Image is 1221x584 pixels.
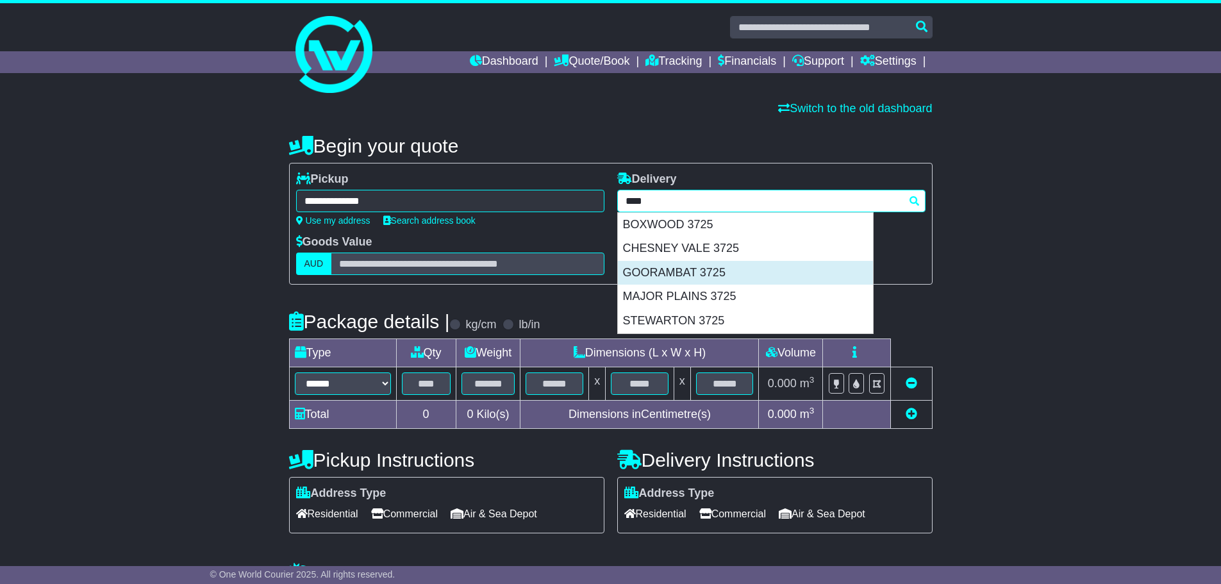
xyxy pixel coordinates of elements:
[800,377,815,390] span: m
[467,408,473,421] span: 0
[645,51,702,73] a: Tracking
[768,408,797,421] span: 0.000
[906,377,917,390] a: Remove this item
[792,51,844,73] a: Support
[617,449,933,471] h4: Delivery Instructions
[810,406,815,415] sup: 3
[289,135,933,156] h4: Begin your quote
[617,190,926,212] typeahead: Please provide city
[383,215,476,226] a: Search address book
[289,311,450,332] h4: Package details |
[396,401,456,429] td: 0
[768,377,797,390] span: 0.000
[800,408,815,421] span: m
[779,504,865,524] span: Air & Sea Depot
[718,51,776,73] a: Financials
[624,487,715,501] label: Address Type
[296,253,332,275] label: AUD
[520,339,759,367] td: Dimensions (L x W x H)
[618,261,873,285] div: GOORAMBAT 3725
[519,318,540,332] label: lb/in
[589,367,606,401] td: x
[289,562,933,583] h4: Warranty & Insurance
[674,367,690,401] td: x
[371,504,438,524] span: Commercial
[617,172,677,187] label: Delivery
[810,375,815,385] sup: 3
[396,339,456,367] td: Qty
[699,504,766,524] span: Commercial
[618,237,873,261] div: CHESNEY VALE 3725
[296,215,370,226] a: Use my address
[618,285,873,309] div: MAJOR PLAINS 3725
[554,51,629,73] a: Quote/Book
[456,339,520,367] td: Weight
[289,401,396,429] td: Total
[778,102,932,115] a: Switch to the old dashboard
[618,309,873,333] div: STEWARTON 3725
[465,318,496,332] label: kg/cm
[624,504,686,524] span: Residential
[289,449,604,471] h4: Pickup Instructions
[289,339,396,367] td: Type
[296,172,349,187] label: Pickup
[296,487,386,501] label: Address Type
[451,504,537,524] span: Air & Sea Depot
[759,339,823,367] td: Volume
[296,504,358,524] span: Residential
[860,51,917,73] a: Settings
[296,235,372,249] label: Goods Value
[520,401,759,429] td: Dimensions in Centimetre(s)
[906,408,917,421] a: Add new item
[210,569,395,580] span: © One World Courier 2025. All rights reserved.
[456,401,520,429] td: Kilo(s)
[470,51,538,73] a: Dashboard
[618,213,873,237] div: BOXWOOD 3725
